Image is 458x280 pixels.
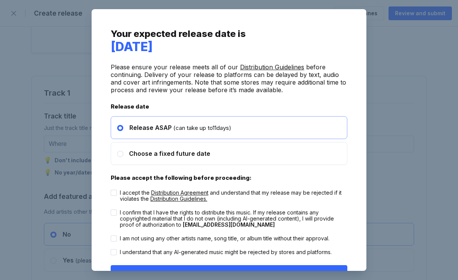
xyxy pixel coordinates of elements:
[111,39,153,54] span: [DATE]
[129,124,172,131] span: Release ASAP
[183,221,275,228] span: [EMAIL_ADDRESS][DOMAIN_NAME]
[111,103,347,110] div: Release date
[151,189,208,196] span: Distribution Agreement
[111,63,347,94] div: Please ensure your release meets all of our before continuing. Delivery of your release to platfo...
[120,235,329,242] div: I am not using any other artists name, song title, or album title without their approval.
[111,174,347,181] div: Please accept the following before proceeding:
[120,210,347,228] div: I confirm that I have the rights to distribute this music. If my release contains any copyrighted...
[150,195,207,202] span: Distribution Guidelines.
[120,190,347,202] div: I accept the and understand that my release may be rejected if it violates the
[111,28,347,54] div: Your expected release date is
[240,63,304,71] span: Distribution Guidelines
[123,124,231,131] div: (can take up to 11 days)
[129,150,210,157] span: Choose a fixed future date
[120,249,332,255] div: I understand that any AI-generated music might be rejected by stores and platforms.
